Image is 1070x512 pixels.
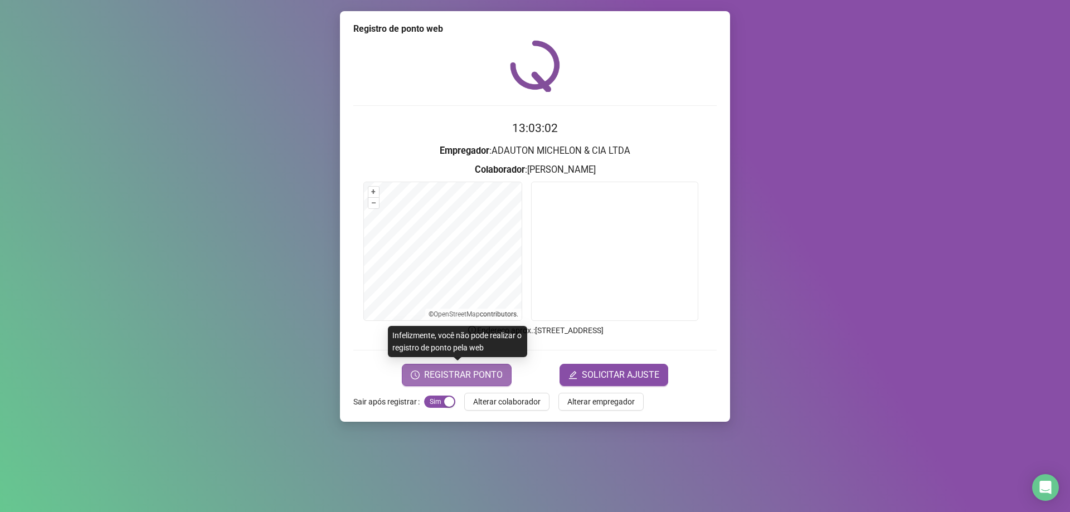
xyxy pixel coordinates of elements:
h3: : [PERSON_NAME] [353,163,717,177]
span: REGISTRAR PONTO [424,368,503,382]
div: Open Intercom Messenger [1032,474,1059,501]
span: info-circle [467,325,477,335]
span: SOLICITAR AJUSTE [582,368,659,382]
div: Infelizmente, você não pode realizar o registro de ponto pela web [388,326,527,357]
span: edit [568,370,577,379]
span: Alterar colaborador [473,396,541,408]
button: editSOLICITAR AJUSTE [560,364,668,386]
button: Alterar empregador [558,393,644,411]
h3: : ADAUTON MICHELON & CIA LTDA [353,144,717,158]
strong: Colaborador [475,164,525,175]
a: OpenStreetMap [434,310,480,318]
strong: Empregador [440,145,489,156]
button: + [368,187,379,197]
img: QRPoint [510,40,560,92]
span: Alterar empregador [567,396,635,408]
button: Alterar colaborador [464,393,549,411]
li: © contributors. [429,310,518,318]
time: 13:03:02 [512,121,558,135]
p: Endereço aprox. : [STREET_ADDRESS] [353,324,717,337]
button: – [368,198,379,208]
label: Sair após registrar [353,393,424,411]
button: REGISTRAR PONTO [402,364,512,386]
span: clock-circle [411,370,420,379]
div: Registro de ponto web [353,22,717,36]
